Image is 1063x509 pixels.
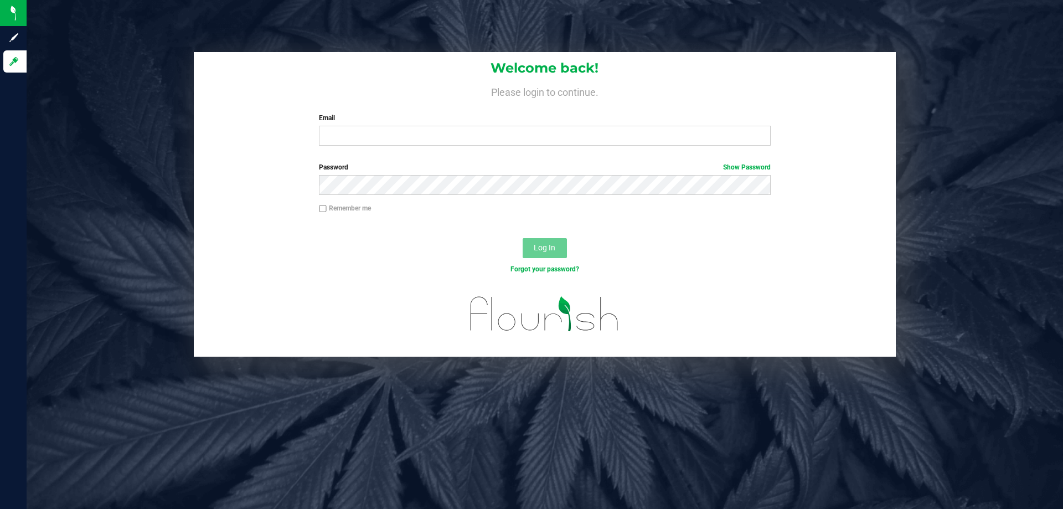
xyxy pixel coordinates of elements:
[534,243,555,252] span: Log In
[723,163,771,171] a: Show Password
[194,84,896,97] h4: Please login to continue.
[8,32,19,43] inline-svg: Sign up
[319,163,348,171] span: Password
[319,203,371,213] label: Remember me
[319,113,770,123] label: Email
[194,61,896,75] h1: Welcome back!
[457,286,632,342] img: flourish_logo.svg
[319,205,327,213] input: Remember me
[8,56,19,67] inline-svg: Log in
[523,238,567,258] button: Log In
[510,265,579,273] a: Forgot your password?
